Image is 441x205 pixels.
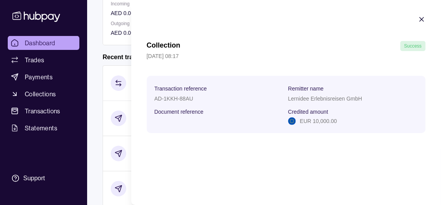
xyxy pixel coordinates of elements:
p: Document reference [154,109,204,115]
p: Lernidee Erlebnisreisen GmbH [288,96,362,102]
p: AD-1KKH-88AU [154,96,193,102]
p: EUR 10,000.00 [300,117,337,125]
p: Transaction reference [154,85,207,92]
span: Success [404,43,422,49]
p: Credited amount [288,109,328,115]
p: Remitter name [288,85,324,92]
p: [DATE] 08:17 [147,52,426,60]
h1: Collection [147,41,180,51]
img: eu [288,117,296,125]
